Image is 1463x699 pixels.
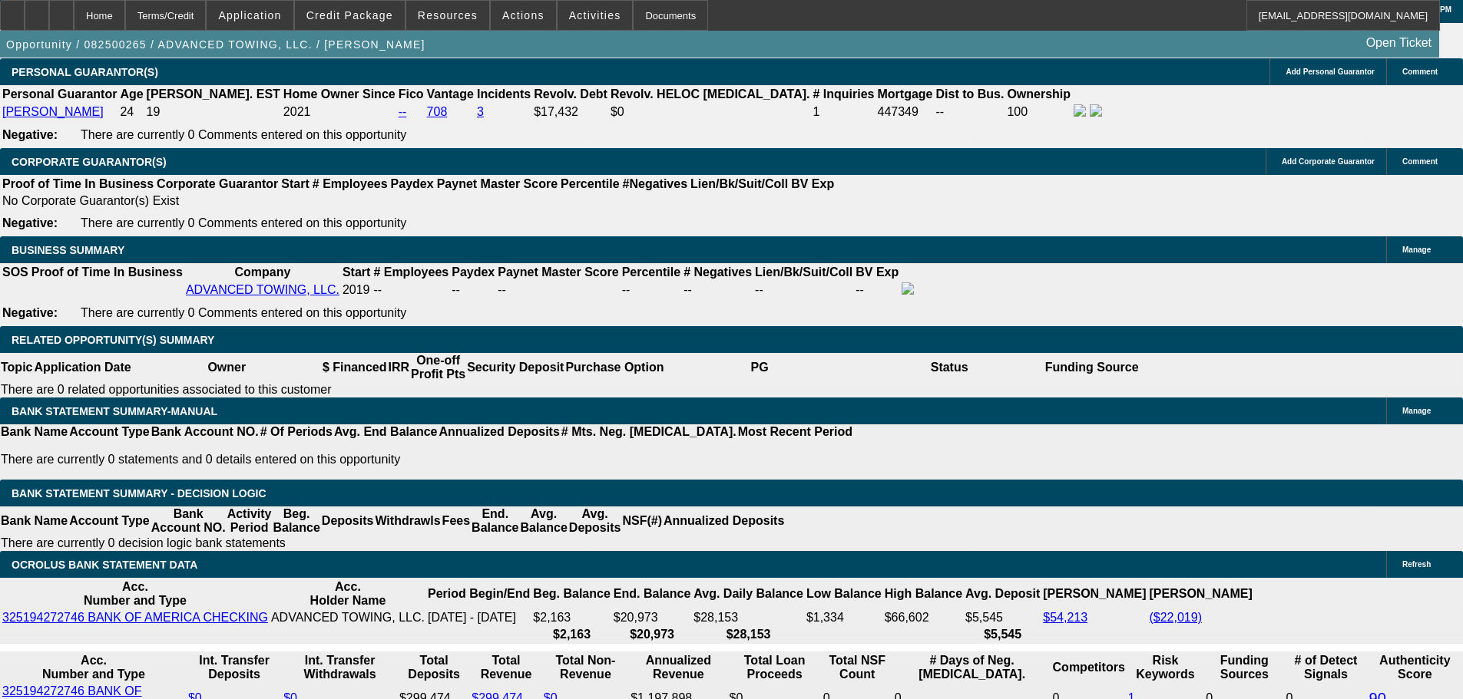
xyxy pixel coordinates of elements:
span: Bank Statement Summary - Decision Logic [12,487,266,500]
b: Paynet Master Score [498,265,618,279]
b: # Inquiries [813,87,874,101]
th: Acc. Number and Type [2,653,186,682]
th: [PERSON_NAME] [1148,579,1253,608]
span: Credit Package [306,9,393,21]
button: Actions [491,1,556,30]
b: [PERSON_NAME]. EST [147,87,280,101]
span: Actions [502,9,544,21]
b: BV Exp [791,177,834,190]
span: Add Personal Guarantor [1286,68,1375,76]
b: Company [234,265,290,279]
span: Comment [1402,68,1438,76]
th: Int. Transfer Withdrawals [283,653,397,682]
span: Application [218,9,281,21]
th: Acc. Number and Type [2,579,269,608]
th: Risk Keywords [1127,653,1203,682]
th: Avg. Daily Balance [693,579,804,608]
th: Sum of the Total NSF Count and Total Overdraft Fee Count from Ocrolus [823,653,892,682]
b: Percentile [561,177,619,190]
td: $2,163 [532,610,611,625]
b: Paynet Master Score [437,177,558,190]
th: Most Recent Period [737,424,853,440]
th: End. Balance [613,579,691,608]
td: 447349 [877,104,934,120]
td: $66,602 [884,610,963,625]
td: 24 [119,104,144,120]
b: # Employees [373,265,448,279]
b: # Employees [313,177,388,190]
b: Start [281,177,309,190]
span: Activities [569,9,621,21]
img: facebook-icon.png [1074,104,1086,117]
td: $17,432 [533,104,608,120]
th: Security Deposit [466,353,564,382]
th: $5,545 [965,627,1041,642]
span: Add Corporate Guarantor [1282,157,1375,166]
div: -- [498,283,618,297]
b: Home Owner Since [283,87,396,101]
td: -- [451,282,495,298]
th: [PERSON_NAME] [1042,579,1147,608]
span: PERSONAL GUARANTOR(S) [12,66,158,78]
th: $28,153 [693,627,804,642]
b: Negative: [2,306,58,319]
th: Annualized Deposits [663,506,785,536]
th: Bank Account NO. [151,506,227,536]
th: Annualized Revenue [630,653,727,682]
button: Resources [406,1,489,30]
img: facebook-icon.png [902,282,914,295]
b: Lien/Bk/Suit/Coll [690,177,788,190]
th: Low Balance [806,579,882,608]
th: Proof of Time In Business [31,265,184,280]
span: Manage [1402,407,1431,415]
b: Paydex [452,265,495,279]
th: Acc. Holder Name [270,579,425,608]
b: Corporate Guarantor [157,177,278,190]
td: [DATE] - [DATE] [427,610,531,625]
a: -- [399,105,407,118]
th: Account Type [68,424,151,440]
th: SOS [2,265,29,280]
span: OCROLUS BANK STATEMENT DATA [12,559,197,571]
b: Age [120,87,143,101]
span: 2021 [283,105,311,118]
img: linkedin-icon.png [1090,104,1102,117]
th: Owner [132,353,322,382]
th: Activity Period [227,506,273,536]
th: Int. Transfer Deposits [187,653,281,682]
th: Avg. Deposit [965,579,1041,608]
th: Proof of Time In Business [2,176,154,192]
span: There are currently 0 Comments entered on this opportunity [81,128,406,141]
span: Resources [418,9,478,21]
b: BV Exp [856,265,899,279]
th: PG [664,353,854,382]
th: End. Balance [471,506,519,536]
b: # Negatives [684,265,752,279]
td: ADVANCED TOWING, LLC. [270,610,425,625]
th: $20,973 [613,627,691,642]
th: Purchase Option [564,353,664,382]
td: $1,334 [806,610,882,625]
th: Beg. Balance [532,579,611,608]
th: Avg. End Balance [333,424,439,440]
th: # Days of Neg. [MEDICAL_DATA]. [894,653,1051,682]
th: High Balance [884,579,963,608]
b: Revolv. Debt [534,87,607,101]
b: Lien/Bk/Suit/Coll [755,265,852,279]
th: Deposits [321,506,375,536]
th: IRR [387,353,410,382]
b: Dist to Bus. [936,87,1005,101]
th: Application Date [33,353,131,382]
th: Funding Sources [1205,653,1283,682]
span: Opportunity / 082500265 / ADVANCED TOWING, LLC. / [PERSON_NAME] [6,38,425,51]
th: NSF(#) [621,506,663,536]
b: #Negatives [623,177,688,190]
th: Account Type [68,506,151,536]
th: Avg. Balance [519,506,568,536]
div: -- [684,283,752,297]
th: # Of Periods [260,424,333,440]
td: -- [754,282,853,298]
th: Authenticity Score [1369,653,1461,682]
span: Refresh [1402,560,1431,569]
th: Annualized Deposits [438,424,560,440]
